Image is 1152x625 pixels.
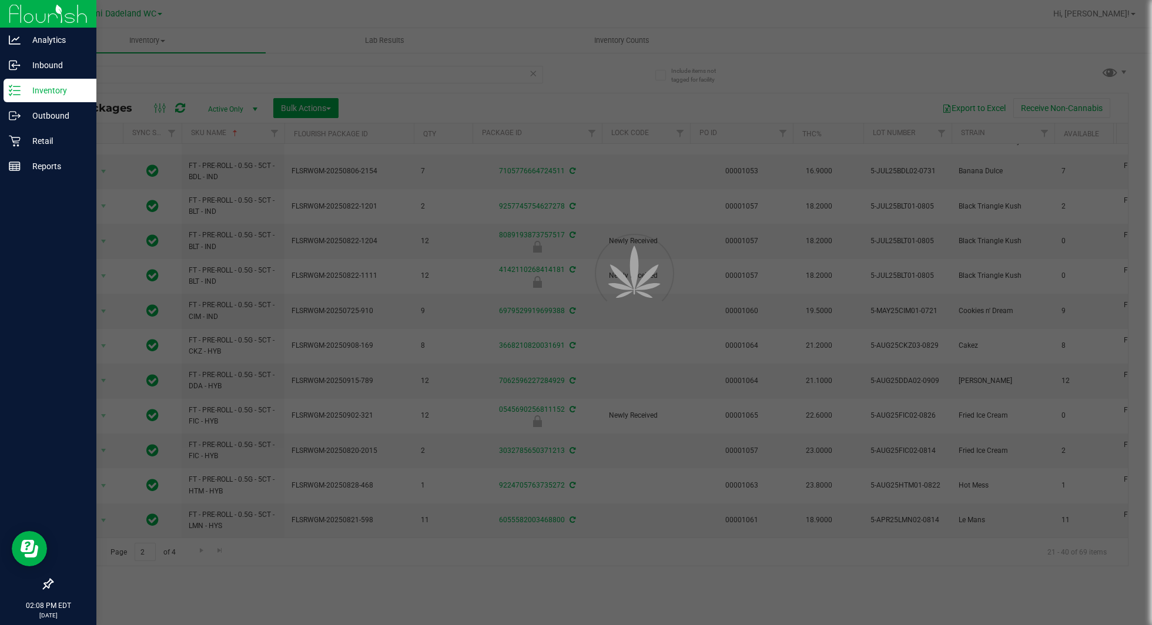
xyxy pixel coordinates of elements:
p: Reports [21,159,91,173]
inline-svg: Outbound [9,110,21,122]
p: Retail [21,134,91,148]
inline-svg: Reports [9,160,21,172]
p: Analytics [21,33,91,47]
iframe: Resource center [12,531,47,566]
inline-svg: Analytics [9,34,21,46]
inline-svg: Retail [9,135,21,147]
p: Inventory [21,83,91,98]
p: Inbound [21,58,91,72]
inline-svg: Inventory [9,85,21,96]
p: Outbound [21,109,91,123]
inline-svg: Inbound [9,59,21,71]
p: 02:08 PM EDT [5,600,91,611]
p: [DATE] [5,611,91,620]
